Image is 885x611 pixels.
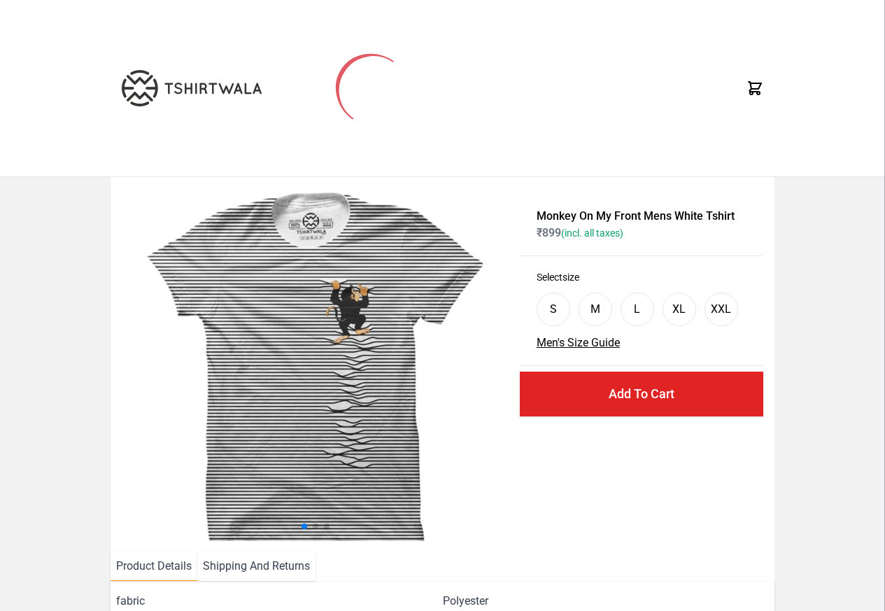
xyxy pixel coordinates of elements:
span: Polyester [443,593,488,610]
li: Product Details [111,552,197,581]
div: XXL [711,301,731,318]
img: TW-LOGO-400-104.png [122,70,262,106]
div: L [634,301,640,318]
button: Men's Size Guide [537,335,620,351]
h3: Select size [537,270,746,284]
div: XL [672,301,686,318]
span: (incl. all taxes) [561,227,623,239]
img: monkey-climbing.jpg [122,188,509,541]
li: Shipping And Returns [197,552,316,581]
span: fabric [116,593,442,610]
div: S [550,301,557,318]
button: Add To Cart [520,372,763,416]
div: M [590,301,600,318]
h1: Monkey On My Front Mens White Tshirt [537,208,746,225]
span: ₹ 899 [537,226,623,239]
